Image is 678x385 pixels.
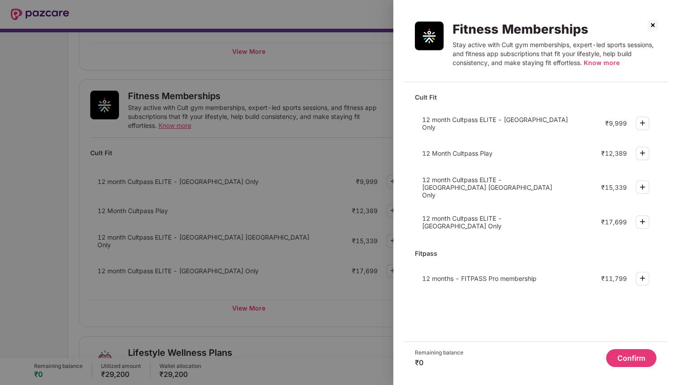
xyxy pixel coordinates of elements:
img: svg+xml;base64,PHN2ZyBpZD0iQ3Jvc3MtMzJ4MzIiIHhtbG5zPSJodHRwOi8vd3d3LnczLm9yZy8yMDAwL3N2ZyIgd2lkdG... [646,18,660,32]
span: 12 month Cultpass ELITE - [GEOGRAPHIC_DATA] Only [422,214,502,230]
div: Cult Fit [415,89,656,105]
button: Confirm [606,349,656,367]
div: Fitness Memberships [453,22,656,37]
span: 12 Month Cultpass Play [422,149,493,157]
span: 12 month Cultpass ELITE - [GEOGRAPHIC_DATA] Only [422,116,568,131]
span: 12 month Cultpass ELITE - [GEOGRAPHIC_DATA] [GEOGRAPHIC_DATA] Only [422,176,552,199]
img: svg+xml;base64,PHN2ZyBpZD0iUGx1cy0zMngzMiIgeG1sbnM9Imh0dHA6Ly93d3cudzMub3JnLzIwMDAvc3ZnIiB3aWR0aD... [637,216,648,227]
img: svg+xml;base64,PHN2ZyBpZD0iUGx1cy0zMngzMiIgeG1sbnM9Imh0dHA6Ly93d3cudzMub3JnLzIwMDAvc3ZnIiB3aWR0aD... [637,182,648,192]
div: ₹11,799 [601,275,627,282]
img: svg+xml;base64,PHN2ZyBpZD0iUGx1cy0zMngzMiIgeG1sbnM9Imh0dHA6Ly93d3cudzMub3JnLzIwMDAvc3ZnIiB3aWR0aD... [637,148,648,158]
div: Remaining balance [415,349,463,356]
div: ₹0 [415,358,463,367]
div: Stay active with Cult gym memberships, expert-led sports sessions, and fitness app subscriptions ... [453,40,656,67]
div: ₹15,339 [601,184,627,191]
img: Fitness Memberships [415,22,444,50]
span: Know more [584,59,620,66]
img: svg+xml;base64,PHN2ZyBpZD0iUGx1cy0zMngzMiIgeG1sbnM9Imh0dHA6Ly93d3cudzMub3JnLzIwMDAvc3ZnIiB3aWR0aD... [637,273,648,284]
span: 12 months - FITPASS Pro membership [422,275,537,282]
div: ₹12,389 [601,149,627,157]
div: Fitpass [415,245,656,261]
div: ₹17,699 [601,218,627,226]
img: svg+xml;base64,PHN2ZyBpZD0iUGx1cy0zMngzMiIgeG1sbnM9Imh0dHA6Ly93d3cudzMub3JnLzIwMDAvc3ZnIiB3aWR0aD... [637,118,648,128]
div: ₹9,999 [605,119,627,127]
